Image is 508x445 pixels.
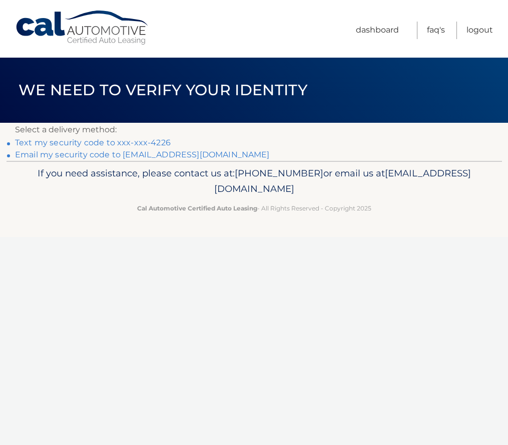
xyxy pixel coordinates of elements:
span: We need to verify your identity [19,81,307,99]
a: Cal Automotive [15,10,150,46]
p: Select a delivery method: [15,123,493,137]
p: If you need assistance, please contact us at: or email us at [22,165,487,197]
strong: Cal Automotive Certified Auto Leasing [137,204,257,212]
a: Dashboard [356,22,399,39]
a: Logout [466,22,493,39]
span: [PHONE_NUMBER] [235,167,323,179]
a: Email my security code to [EMAIL_ADDRESS][DOMAIN_NAME] [15,150,270,159]
a: Text my security code to xxx-xxx-4226 [15,138,171,147]
p: - All Rights Reserved - Copyright 2025 [22,203,487,213]
a: FAQ's [427,22,445,39]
